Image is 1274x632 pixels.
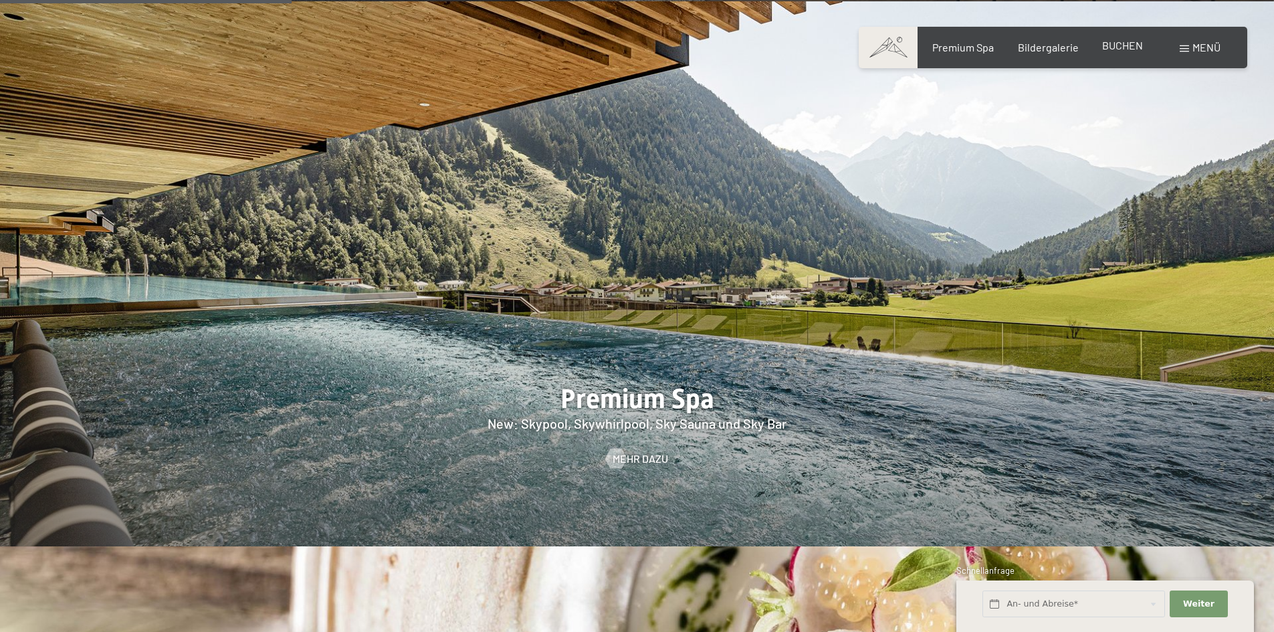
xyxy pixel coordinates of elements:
[956,565,1015,576] span: Schnellanfrage
[1170,591,1227,618] button: Weiter
[613,451,668,466] span: Mehr dazu
[606,451,668,466] a: Mehr dazu
[932,41,994,54] a: Premium Spa
[1102,39,1143,51] a: BUCHEN
[1018,41,1079,54] a: Bildergalerie
[1183,598,1214,610] span: Weiter
[1192,41,1220,54] span: Menü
